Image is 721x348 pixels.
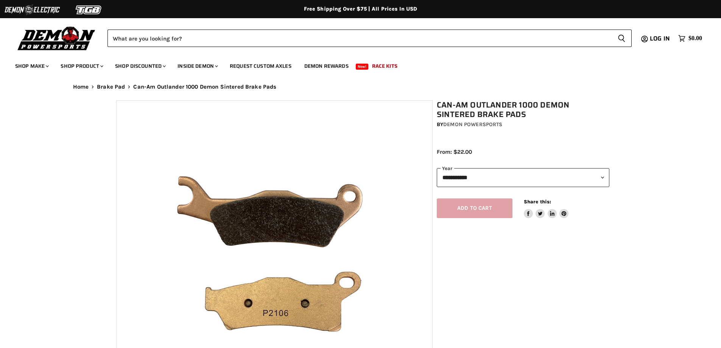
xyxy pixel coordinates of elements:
[58,84,663,90] nav: Breadcrumbs
[224,58,297,74] a: Request Custom Axles
[55,58,108,74] a: Shop Product
[133,84,276,90] span: Can-Am Outlander 1000 Demon Sintered Brake Pads
[9,58,53,74] a: Shop Make
[58,6,663,12] div: Free Shipping Over $75 | All Prices In USD
[674,33,706,44] a: $0.00
[646,35,674,42] a: Log in
[612,30,632,47] button: Search
[650,34,670,43] span: Log in
[437,148,472,155] span: From: $22.00
[15,25,98,51] img: Demon Powersports
[437,168,609,187] select: year
[299,58,354,74] a: Demon Rewards
[437,120,609,129] div: by
[688,35,702,42] span: $0.00
[356,64,369,70] span: New!
[437,100,609,119] h1: Can-Am Outlander 1000 Demon Sintered Brake Pads
[524,198,569,218] aside: Share this:
[4,3,61,17] img: Demon Electric Logo 2
[9,55,700,74] ul: Main menu
[107,30,612,47] input: Search
[109,58,170,74] a: Shop Discounted
[61,3,117,17] img: TGB Logo 2
[443,121,502,128] a: Demon Powersports
[524,199,551,204] span: Share this:
[97,84,125,90] a: Brake Pad
[107,30,632,47] form: Product
[172,58,223,74] a: Inside Demon
[366,58,403,74] a: Race Kits
[73,84,89,90] a: Home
